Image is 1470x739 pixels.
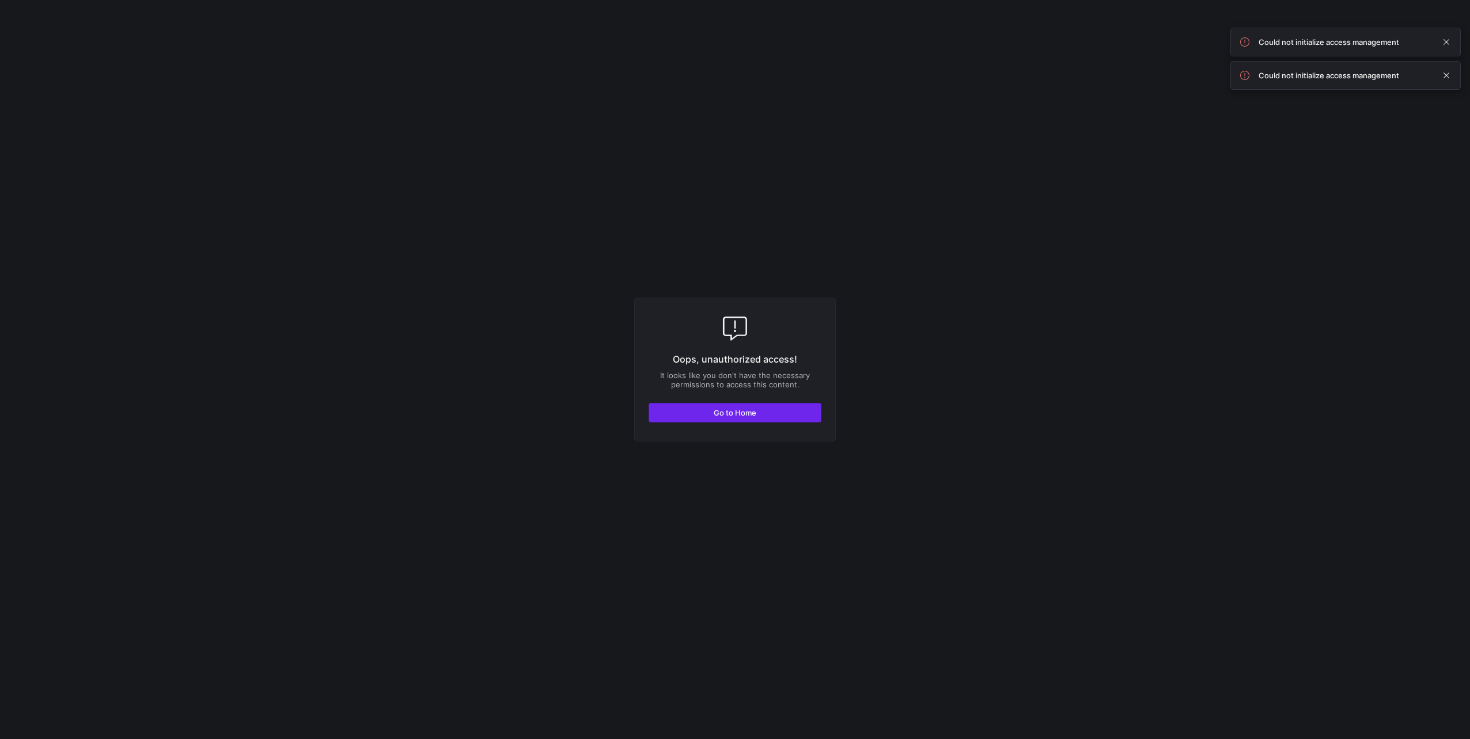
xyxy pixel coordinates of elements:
[649,371,821,389] p: It looks like you don't have the necessary permissions to access this content.
[1259,71,1399,80] span: Could not initialize access management
[1259,37,1399,47] span: Could not initialize access management
[649,352,821,366] p: Oops, unauthorized access!
[649,403,821,422] button: Go to Home
[714,408,756,417] span: Go to Home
